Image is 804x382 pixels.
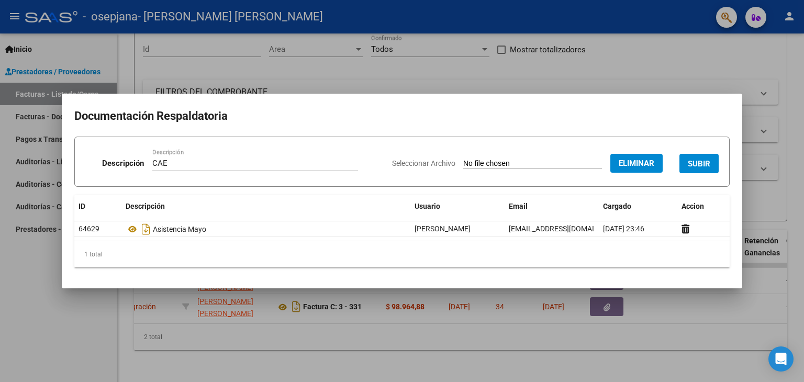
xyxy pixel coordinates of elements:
[126,221,406,238] div: Asistencia Mayo
[610,154,663,173] button: Eliminar
[603,224,644,233] span: [DATE] 23:46
[688,159,710,168] span: SUBIR
[121,195,410,218] datatable-header-cell: Descripción
[509,202,528,210] span: Email
[679,154,719,173] button: SUBIR
[392,159,455,167] span: Seleccionar Archivo
[139,221,153,238] i: Descargar documento
[768,346,794,372] div: Open Intercom Messenger
[509,224,625,233] span: [EMAIL_ADDRESS][DOMAIN_NAME]
[619,159,654,168] span: Eliminar
[410,195,505,218] datatable-header-cell: Usuario
[505,195,599,218] datatable-header-cell: Email
[79,202,85,210] span: ID
[682,202,704,210] span: Accion
[415,224,471,233] span: [PERSON_NAME]
[74,195,121,218] datatable-header-cell: ID
[74,106,730,126] h2: Documentación Respaldatoria
[126,202,165,210] span: Descripción
[415,202,440,210] span: Usuario
[599,195,677,218] datatable-header-cell: Cargado
[79,224,99,233] span: 64629
[677,195,730,218] datatable-header-cell: Accion
[102,158,144,170] p: Descripción
[74,241,730,267] div: 1 total
[603,202,631,210] span: Cargado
